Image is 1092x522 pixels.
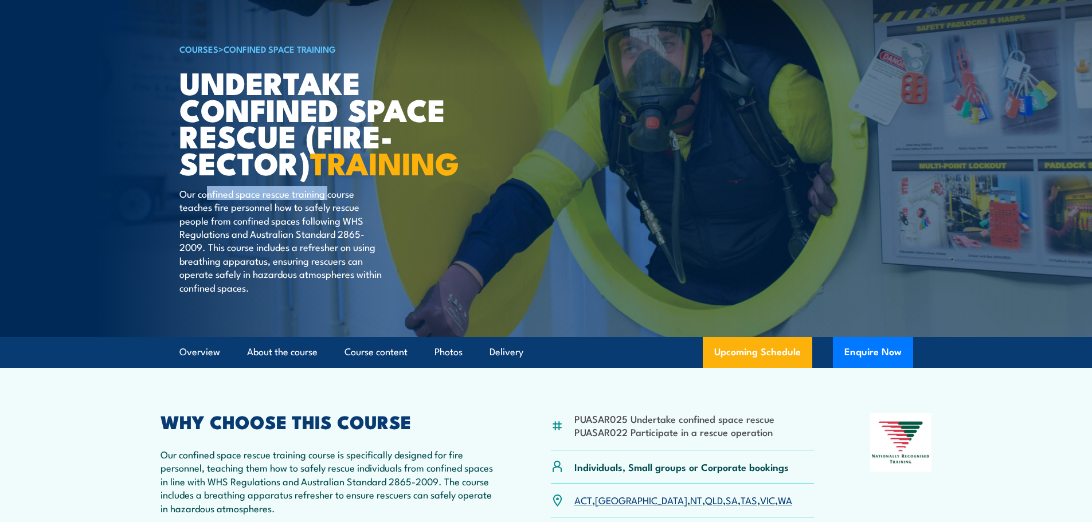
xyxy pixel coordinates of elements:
a: VIC [760,493,775,507]
p: Our confined space rescue training course is specifically designed for fire personnel, teaching t... [161,448,495,515]
button: Enquire Now [833,337,913,368]
a: TAS [741,493,757,507]
p: Individuals, Small groups or Corporate bookings [574,460,789,473]
img: Nationally Recognised Training logo. [870,413,932,472]
h6: > [179,42,463,56]
a: Upcoming Schedule [703,337,812,368]
a: [GEOGRAPHIC_DATA] [595,493,687,507]
li: PUASAR025 Undertake confined space rescue [574,412,774,425]
a: Delivery [490,337,523,367]
h2: WHY CHOOSE THIS COURSE [161,413,495,429]
a: QLD [705,493,723,507]
a: NT [690,493,702,507]
a: COURSES [179,42,218,55]
li: PUASAR022 Participate in a rescue operation [574,425,774,438]
a: Photos [435,337,463,367]
h1: Undertake Confined Space Rescue (Fire-Sector) [179,69,463,176]
a: Course content [345,337,408,367]
a: Overview [179,337,220,367]
a: WA [778,493,792,507]
a: Confined Space Training [224,42,336,55]
a: About the course [247,337,318,367]
p: Our confined space rescue training course teaches fire personnel how to safely rescue people from... [179,187,389,294]
a: SA [726,493,738,507]
p: , , , , , , , [574,493,792,507]
a: ACT [574,493,592,507]
strong: TRAINING [310,138,459,186]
